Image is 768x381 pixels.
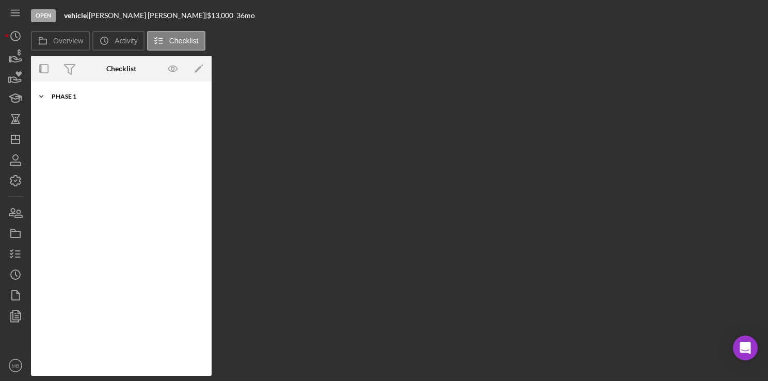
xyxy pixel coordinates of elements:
[115,37,137,45] label: Activity
[64,11,89,20] div: |
[89,11,207,20] div: [PERSON_NAME] [PERSON_NAME] |
[52,93,199,100] div: Phase 1
[64,11,87,20] b: vehicle
[12,363,19,369] text: MB
[106,65,136,73] div: Checklist
[147,31,205,51] button: Checklist
[92,31,144,51] button: Activity
[207,11,233,20] span: $13,000
[733,336,758,360] div: Open Intercom Messenger
[236,11,255,20] div: 36 mo
[53,37,83,45] label: Overview
[5,355,26,376] button: MB
[31,31,90,51] button: Overview
[169,37,199,45] label: Checklist
[31,9,56,22] div: Open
